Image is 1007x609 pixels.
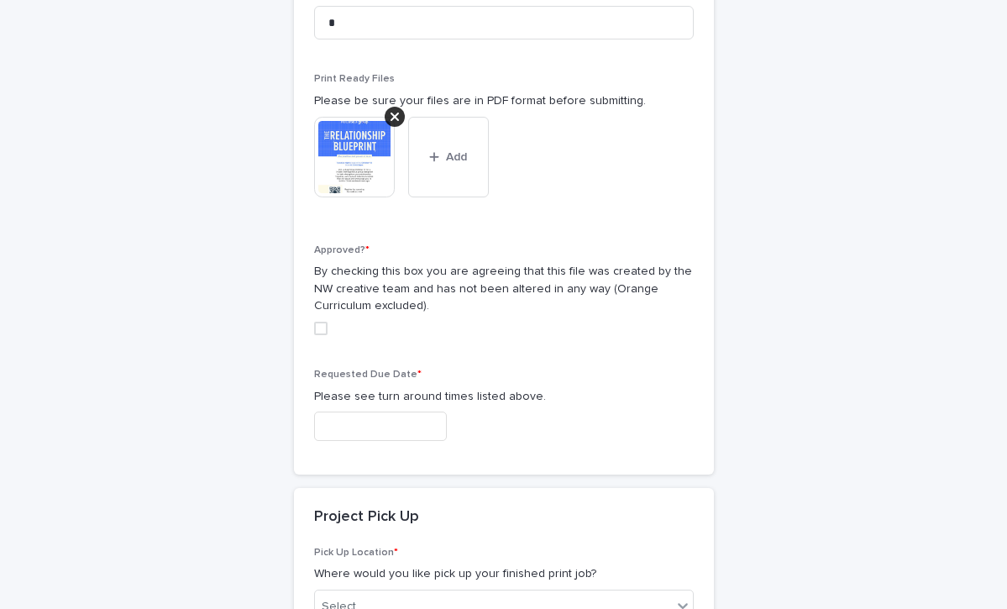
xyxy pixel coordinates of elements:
[446,151,467,163] span: Add
[314,508,419,527] h2: Project Pick Up
[314,263,694,315] p: By checking this box you are agreeing that this file was created by the NW creative team and has ...
[314,92,694,110] p: Please be sure your files are in PDF format before submitting.
[408,117,489,197] button: Add
[314,388,694,406] p: Please see turn around times listed above.
[314,74,395,84] span: Print Ready Files
[314,245,370,255] span: Approved?
[314,548,398,558] span: Pick Up Location
[314,565,694,583] p: Where would you like pick up your finished print job?
[314,370,422,380] span: Requested Due Date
